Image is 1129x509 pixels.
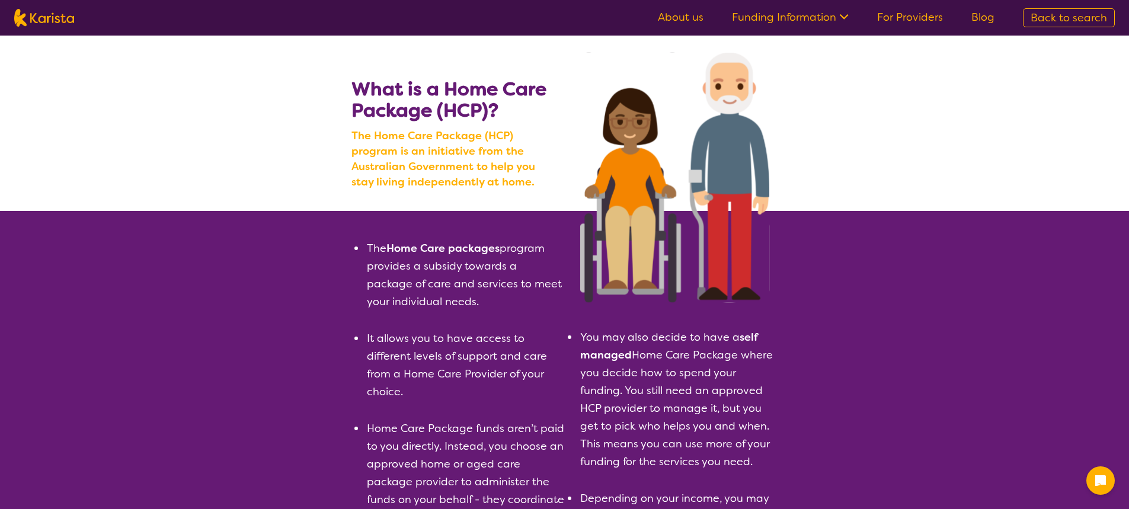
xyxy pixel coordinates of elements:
[14,9,74,27] img: Karista logo
[1031,11,1107,25] span: Back to search
[1023,8,1115,27] a: Back to search
[366,239,565,310] li: The program provides a subsidy towards a package of care and services to meet your individual needs.
[580,330,758,362] b: self managed
[351,76,546,123] b: What is a Home Care Package (HCP)?
[351,128,559,190] b: The Home Care Package (HCP) program is an initiative from the Australian Government to help you s...
[579,328,778,470] li: You may also decide to have a Home Care Package where you decide how to spend your funding. You s...
[386,241,500,255] b: Home Care packages
[580,52,770,303] img: Search NDIS services with Karista
[732,10,849,24] a: Funding Information
[366,329,565,401] li: It allows you to have access to different levels of support and care from a Home Care Provider of...
[658,10,703,24] a: About us
[971,10,994,24] a: Blog
[877,10,943,24] a: For Providers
